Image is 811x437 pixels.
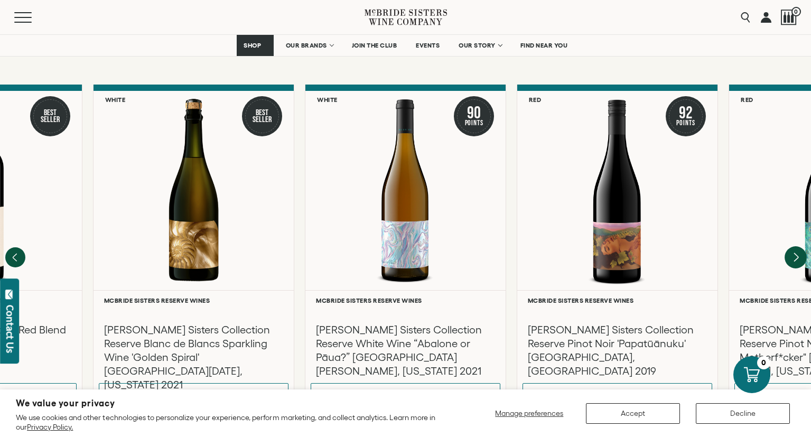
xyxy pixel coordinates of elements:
[244,42,262,49] span: SHOP
[757,356,770,369] div: 0
[5,247,25,267] button: Previous
[366,386,408,402] div: Add to cart
[520,42,568,49] span: FIND NEAR YOU
[495,409,563,417] span: Manage preferences
[523,383,712,404] button: Add to cart $69.99
[517,85,718,410] a: Red 92 Points McBride Sisters Collection Reserve Pinot Noir 'Papatūānuku' Central Otago, New Zeal...
[27,423,73,431] a: Privacy Policy.
[528,297,707,304] h6: McBride Sisters Reserve Wines
[286,42,327,49] span: OUR BRANDS
[317,96,338,103] h6: White
[528,323,707,378] h3: [PERSON_NAME] Sisters Collection Reserve Pinot Noir 'Papatūānuku' [GEOGRAPHIC_DATA], [GEOGRAPHIC_...
[311,383,500,404] button: Add to cart $49.99
[696,403,790,424] button: Decline
[279,35,340,56] a: OUR BRANDS
[5,305,15,353] div: Contact Us
[316,323,495,378] h3: [PERSON_NAME] Sisters Collection Reserve White Wine “Abalone or Pāua?” [GEOGRAPHIC_DATA][PERSON_N...
[316,297,495,304] h6: McBride Sisters Reserve Wines
[586,403,680,424] button: Accept
[459,42,496,49] span: OUR STORY
[452,35,508,56] a: OUR STORY
[741,96,753,103] h6: Red
[16,399,450,408] h2: We value your privacy
[352,42,397,49] span: JOIN THE CLUB
[105,96,126,103] h6: White
[104,297,283,304] h6: McBride Sisters Reserve Wines
[305,85,506,410] a: White 90 Points McBride Sisters Collection Reserve White Wine McBride Sisters Reserve Wines [PERS...
[785,246,807,268] button: Next
[99,383,288,404] button: Add to cart $74.99
[577,386,620,402] div: Add to cart
[154,386,197,402] div: Add to cart
[416,42,440,49] span: EVENTS
[529,96,542,103] h6: Red
[489,403,570,424] button: Manage preferences
[16,413,450,432] p: We use cookies and other technologies to personalize your experience, perform marketing, and coll...
[104,323,283,392] h3: [PERSON_NAME] Sisters Collection Reserve Blanc de Blancs Sparkling Wine 'Golden Spiral' [GEOGRAPH...
[14,12,52,23] button: Mobile Menu Trigger
[791,7,801,16] span: 0
[237,35,274,56] a: SHOP
[409,35,446,56] a: EVENTS
[93,85,294,410] a: White Best Seller McBride Sisters Collection Reserve Blanc de Blancs Sparkling Wine 'Golden Spira...
[514,35,575,56] a: FIND NEAR YOU
[345,35,404,56] a: JOIN THE CLUB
